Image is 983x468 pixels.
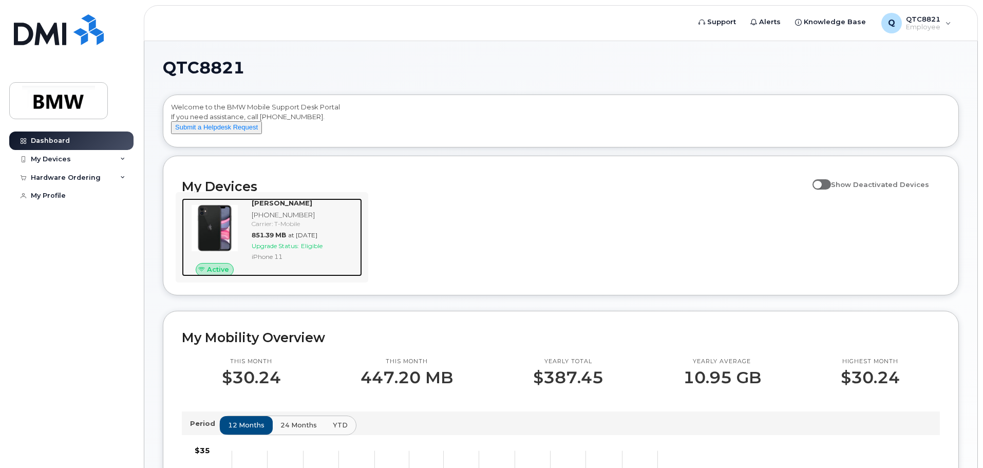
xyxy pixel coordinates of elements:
[533,358,603,366] p: Yearly total
[171,121,262,134] button: Submit a Helpdesk Request
[252,231,286,239] span: 851.39 MB
[831,180,929,189] span: Show Deactivated Devices
[190,203,239,253] img: iPhone_11.jpg
[195,446,210,455] tspan: $35
[812,175,821,183] input: Show Deactivated Devices
[182,198,362,276] a: Active[PERSON_NAME][PHONE_NUMBER]Carrier: T-Mobile851.39 MBat [DATE]Upgrade Status:EligibleiPhone 11
[683,368,761,387] p: 10.95 GB
[683,358,761,366] p: Yearly average
[207,265,229,274] span: Active
[163,60,244,76] span: QTC8821
[301,242,323,250] span: Eligible
[938,423,975,460] iframe: Messenger Launcher
[361,368,453,387] p: 447.20 MB
[252,252,358,261] div: iPhone 11
[333,420,348,430] span: YTD
[222,368,281,387] p: $30.24
[171,102,951,143] div: Welcome to the BMW Mobile Support Desk Portal If you need assistance, call [PHONE_NUMBER].
[182,179,807,194] h2: My Devices
[288,231,317,239] span: at [DATE]
[533,368,603,387] p: $387.45
[190,419,219,428] p: Period
[280,420,317,430] span: 24 months
[252,219,358,228] div: Carrier: T-Mobile
[222,358,281,366] p: This month
[252,210,358,220] div: [PHONE_NUMBER]
[182,330,940,345] h2: My Mobility Overview
[252,199,312,207] strong: [PERSON_NAME]
[841,358,900,366] p: Highest month
[841,368,900,387] p: $30.24
[171,123,262,131] a: Submit a Helpdesk Request
[361,358,453,366] p: This month
[252,242,299,250] span: Upgrade Status:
